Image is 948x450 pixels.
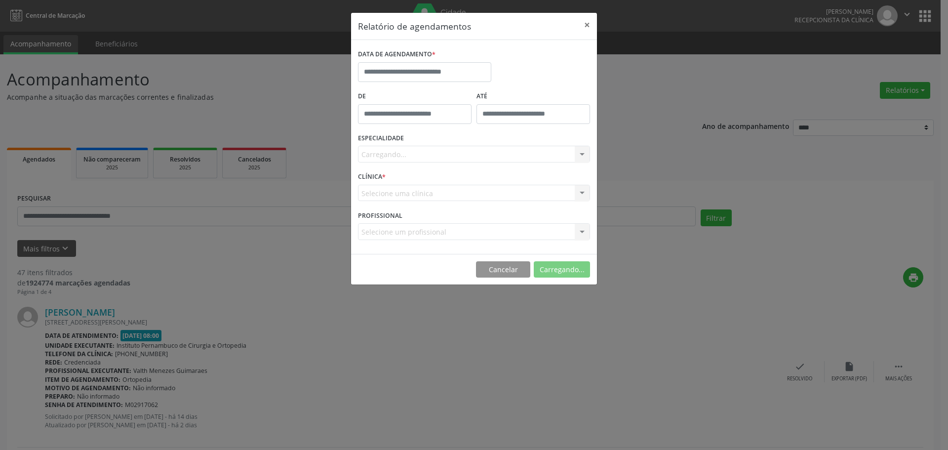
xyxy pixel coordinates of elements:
[358,20,471,33] h5: Relatório de agendamentos
[358,169,386,185] label: CLÍNICA
[476,89,590,104] label: ATÉ
[534,261,590,278] button: Carregando...
[358,89,472,104] label: De
[358,131,404,146] label: ESPECIALIDADE
[577,13,597,37] button: Close
[358,208,402,223] label: PROFISSIONAL
[358,47,435,62] label: DATA DE AGENDAMENTO
[476,261,530,278] button: Cancelar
